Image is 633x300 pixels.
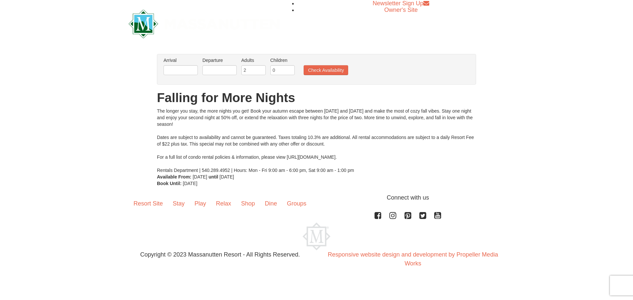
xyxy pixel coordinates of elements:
div: The longer you stay, the more nights you get! Book your autumn escape between [DATE] and [DATE] a... [157,108,476,174]
a: Owner's Site [384,7,418,13]
a: Groups [282,193,311,214]
img: Massanutten Resort Logo [303,223,330,250]
a: Massanutten Resort [129,15,280,31]
span: [DATE] [183,181,197,186]
a: Responsive website design and development by Propeller Media Works [328,251,498,267]
a: Relax [211,193,236,214]
img: Massanutten Resort Logo [129,10,280,38]
strong: until [208,174,218,179]
strong: Available From: [157,174,192,179]
a: Stay [168,193,190,214]
a: Shop [236,193,260,214]
strong: Book Until: [157,181,182,186]
span: [DATE] [220,174,234,179]
a: Dine [260,193,282,214]
a: Resort Site [129,193,168,214]
label: Children [270,57,295,64]
span: [DATE] [193,174,207,179]
a: Play [190,193,211,214]
label: Arrival [164,57,198,64]
label: Adults [241,57,266,64]
label: Departure [202,57,237,64]
button: Check Availability [304,65,348,75]
h1: Falling for More Nights [157,91,476,104]
p: Connect with us [129,193,504,202]
p: Copyright © 2023 Massanutten Resort - All Rights Reserved. [124,250,316,259]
